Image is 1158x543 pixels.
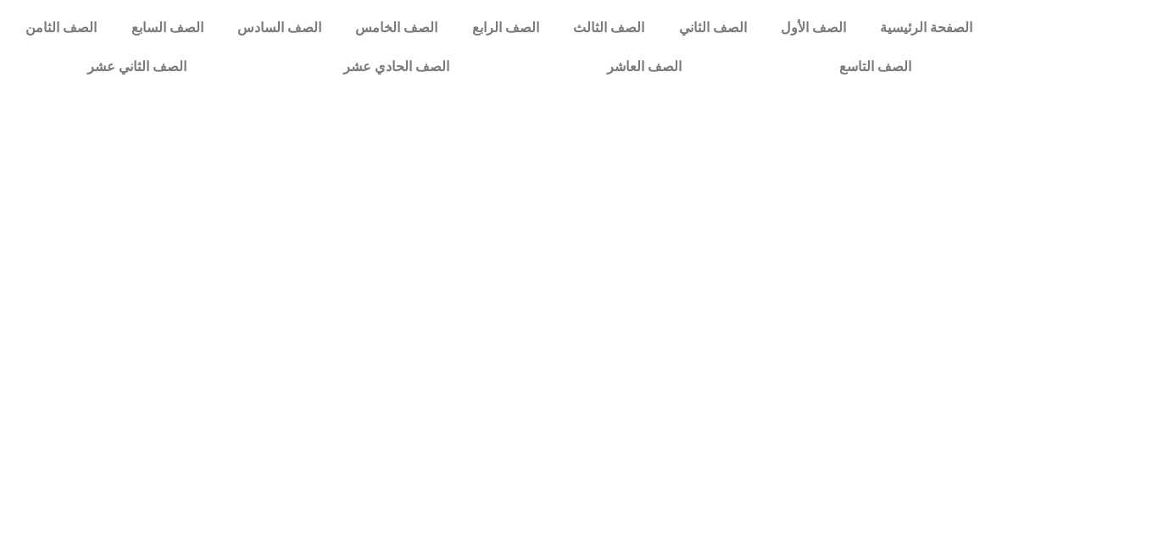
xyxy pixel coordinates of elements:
a: الصف التاسع [760,47,990,86]
a: الصف الثاني عشر [8,47,265,86]
a: الصفحة الرئيسية [863,8,989,47]
a: الصف الخامس [338,8,454,47]
a: الصف الأول [764,8,863,47]
a: الصف السادس [220,8,338,47]
a: الصف الرابع [455,8,556,47]
a: الصف الثالث [556,8,661,47]
a: الصف الحادي عشر [265,47,529,86]
a: الصف العاشر [528,47,760,86]
a: الصف الثامن [8,8,114,47]
a: الصف السابع [114,8,220,47]
a: الصف الثاني [661,8,763,47]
